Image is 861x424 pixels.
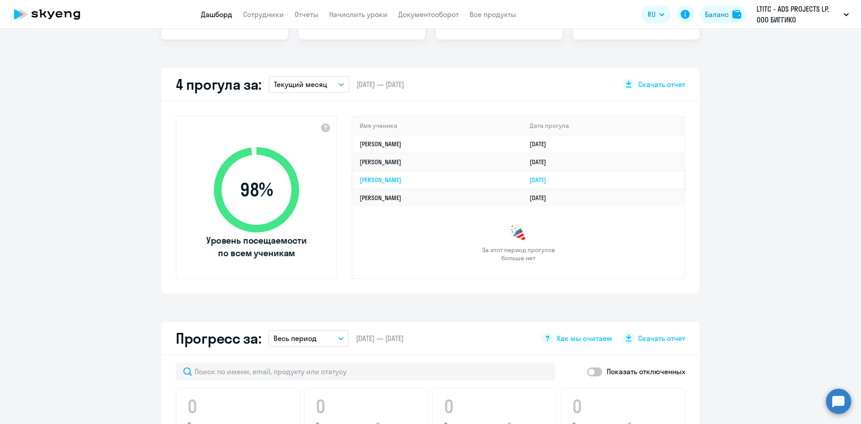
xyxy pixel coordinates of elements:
[360,158,401,166] a: [PERSON_NAME]
[530,158,553,166] a: [DATE]
[530,140,553,148] a: [DATE]
[269,76,349,93] button: Текущий месяц
[522,117,684,135] th: Дата прогула
[268,330,349,347] button: Весь период
[481,246,556,262] span: За этот период прогулов больше нет
[360,194,401,202] a: [PERSON_NAME]
[360,140,401,148] a: [PERSON_NAME]
[641,5,671,23] button: RU
[607,366,685,377] p: Показать отключенных
[732,10,741,19] img: balance
[509,224,527,242] img: congrats
[205,234,308,259] span: Уровень посещаемости по всем ученикам
[205,179,308,201] span: 98 %
[176,75,261,93] h2: 4 прогула за:
[295,10,318,19] a: Отчеты
[356,333,404,343] span: [DATE] — [DATE]
[360,176,401,184] a: [PERSON_NAME]
[530,176,553,184] a: [DATE]
[357,79,404,89] span: [DATE] — [DATE]
[176,363,555,380] input: Поиск по имени, email, продукту или статусу
[470,10,516,19] a: Все продукты
[176,329,261,347] h2: Прогресс за:
[530,194,553,202] a: [DATE]
[352,117,522,135] th: Имя ученика
[638,333,685,343] span: Скачать отчет
[398,10,459,19] a: Документооборот
[752,4,853,25] button: LTITC - ADS PROJECTS LP, ООО БИГГИКО
[274,79,327,90] p: Текущий месяц
[201,10,232,19] a: Дашборд
[757,4,840,25] p: LTITC - ADS PROJECTS LP, ООО БИГГИКО
[700,5,747,23] button: Балансbalance
[243,10,284,19] a: Сотрудники
[329,10,387,19] a: Начислить уроки
[638,79,685,89] span: Скачать отчет
[648,9,656,20] span: RU
[274,333,317,344] p: Весь период
[557,333,612,343] span: Как мы считаем
[705,9,729,20] div: Баланс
